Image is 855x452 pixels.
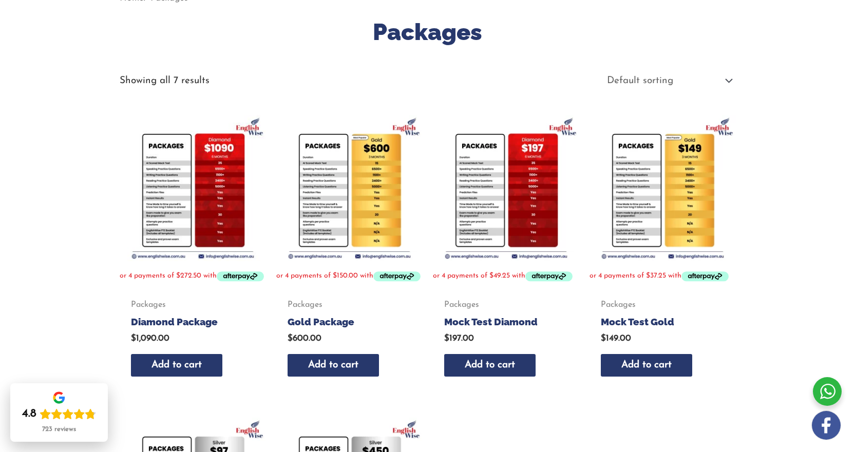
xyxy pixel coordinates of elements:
h2: Gold Package [288,316,410,328]
span: $ [288,334,293,343]
a: Mock Test Diamond [444,316,567,333]
a: Add to cart: “Mock Test Gold” [601,354,692,377]
div: 4.8 [22,407,36,421]
img: Diamond Package [120,115,266,261]
a: Mock Test Gold [601,316,724,333]
span: Packages [444,300,567,310]
span: $ [444,334,449,343]
a: Add to cart: “Diamond Package” [131,354,222,377]
img: Gold Package [276,115,423,261]
span: Packages [601,300,724,310]
img: Mock Test Diamond [433,115,579,261]
a: Add to cart: “Mock Test Diamond” [444,354,536,377]
a: Diamond Package [131,316,254,333]
span: $ [601,334,606,343]
a: Add to cart: “Gold Package” [288,354,379,377]
p: Showing all 7 results [120,76,210,86]
a: Gold Package [288,316,410,333]
span: $ [131,334,136,343]
bdi: 149.00 [601,334,631,343]
h2: Mock Test Diamond [444,316,567,328]
div: Rating: 4.8 out of 5 [22,407,96,421]
select: Shop order [599,71,735,91]
bdi: 197.00 [444,334,474,343]
span: Packages [288,300,410,310]
h2: Diamond Package [131,316,254,328]
bdi: 1,090.00 [131,334,169,343]
img: Mock Test Gold [590,115,736,261]
span: Packages [131,300,254,310]
bdi: 600.00 [288,334,321,343]
div: 723 reviews [42,425,76,434]
img: white-facebook.png [812,411,841,440]
h1: Packages [120,16,736,48]
h2: Mock Test Gold [601,316,724,328]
